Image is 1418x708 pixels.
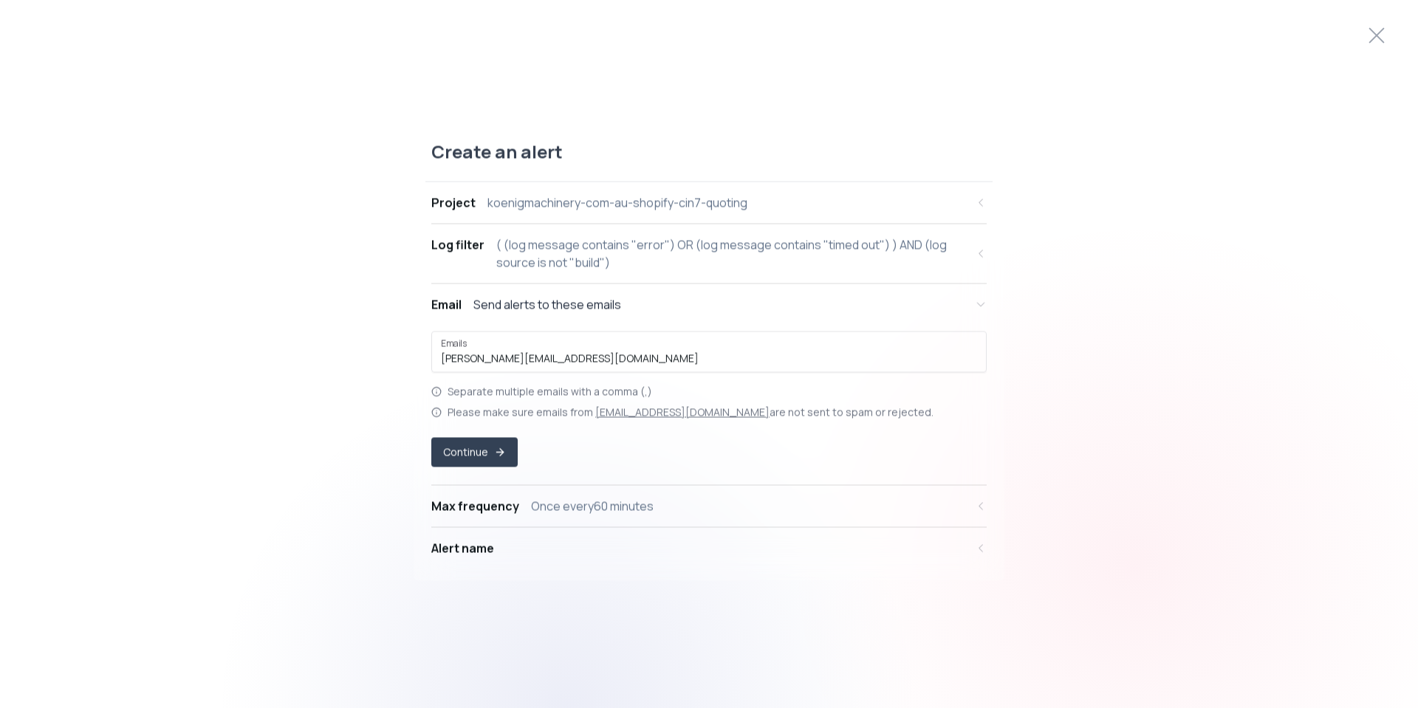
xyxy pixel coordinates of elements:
[431,236,484,253] div: Log filter
[431,497,519,515] div: Max frequency
[431,527,987,568] button: Alert name
[531,497,654,515] div: Once every 60 minutes
[431,224,987,283] button: Log filter( (log message contains "error") OR (log message contains "timed out") ) AND (log sourc...
[595,405,770,419] u: [EMAIL_ADDRESS][DOMAIN_NAME]
[448,405,934,419] p: Please make sure emails from are not sent to spam or rejected.
[441,351,977,365] input: Emails
[431,325,987,484] div: EmailSend alerts to these emails
[431,182,987,223] button: Projectkoenigmachinery-com-au-shopify-cin7-quoting
[448,384,652,399] p: Separate multiple emails with a comma (,)
[431,283,987,325] button: EmailSend alerts to these emails
[441,337,473,349] label: Emails
[431,539,494,557] div: Alert name
[473,295,621,313] div: Send alerts to these emails
[431,437,518,467] button: Continue
[431,295,462,313] div: Email
[431,485,987,526] button: Max frequencyOnce every60 minutes
[496,236,966,271] div: ( (log message contains "error") OR (log message contains "timed out") ) AND (log source is not "...
[487,193,747,211] div: koenigmachinery-com-au-shopify-cin7-quoting
[431,193,476,211] div: Project
[425,140,993,182] div: Create an alert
